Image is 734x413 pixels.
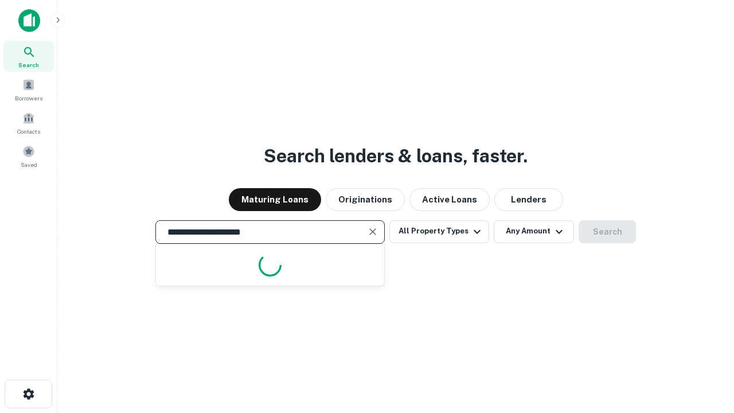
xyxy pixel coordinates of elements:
[494,220,574,243] button: Any Amount
[389,220,489,243] button: All Property Types
[3,141,54,172] a: Saved
[21,160,37,169] span: Saved
[3,74,54,105] a: Borrowers
[229,188,321,211] button: Maturing Loans
[3,41,54,72] a: Search
[365,224,381,240] button: Clear
[409,188,490,211] button: Active Loans
[264,142,528,170] h3: Search lenders & loans, faster.
[3,107,54,138] a: Contacts
[326,188,405,211] button: Originations
[15,93,42,103] span: Borrowers
[18,9,40,32] img: capitalize-icon.png
[494,188,563,211] button: Lenders
[17,127,40,136] span: Contacts
[18,60,39,69] span: Search
[677,321,734,376] iframe: Chat Widget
